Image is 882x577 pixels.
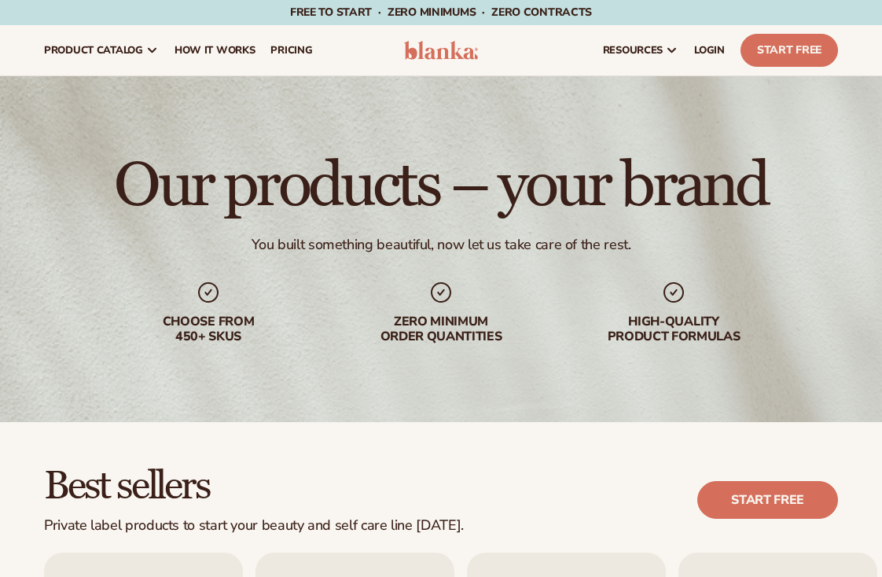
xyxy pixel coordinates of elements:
a: pricing [263,25,320,75]
div: Zero minimum order quantities [340,314,542,344]
a: Start free [697,481,838,519]
span: product catalog [44,44,143,57]
div: Choose from 450+ Skus [108,314,309,344]
span: pricing [270,44,312,57]
a: LOGIN [686,25,733,75]
h2: Best sellers [44,466,464,508]
span: How It Works [175,44,255,57]
div: Private label products to start your beauty and self care line [DATE]. [44,517,464,535]
a: Start Free [741,34,838,67]
a: How It Works [167,25,263,75]
span: LOGIN [694,44,725,57]
span: Free to start · ZERO minimums · ZERO contracts [290,5,592,20]
span: resources [603,44,663,57]
a: product catalog [36,25,167,75]
div: High-quality product formulas [573,314,774,344]
a: resources [595,25,686,75]
h1: Our products – your brand [114,154,767,217]
div: You built something beautiful, now let us take care of the rest. [252,236,631,254]
img: logo [404,41,477,60]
